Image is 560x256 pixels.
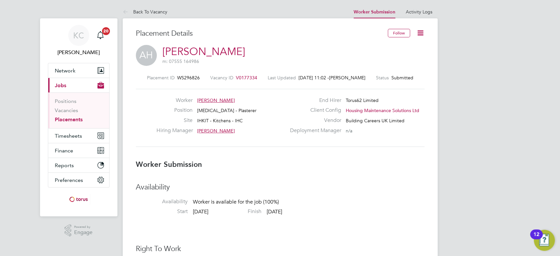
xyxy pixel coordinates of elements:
label: Worker [156,97,193,104]
span: 20 [102,27,110,35]
a: Activity Logs [406,9,432,15]
button: Network [48,63,109,78]
a: Worker Submission [354,9,395,15]
span: n/a [345,128,352,134]
label: Hiring Manager [156,127,193,134]
span: Finance [55,148,73,154]
button: Preferences [48,173,109,187]
a: KC[PERSON_NAME] [48,25,110,56]
button: Jobs [48,78,109,92]
span: KC [73,31,84,40]
span: Preferences [55,177,83,183]
span: m: 07555 164986 [162,58,199,64]
label: Start [136,208,188,215]
label: End Hirer [286,97,341,104]
label: Site [156,117,193,124]
span: Building Careers UK Limited [345,118,404,124]
span: Engage [74,230,93,235]
span: Timesheets [55,133,82,139]
button: Follow [388,29,410,37]
span: [PERSON_NAME] [197,128,235,134]
div: Jobs [48,92,109,128]
h3: Placement Details [136,29,383,38]
span: Kirsty Coburn [48,49,110,56]
span: AH [136,45,157,66]
span: WS296826 [177,75,200,81]
span: IHKIT - Kitchens - IHC [197,118,243,124]
h3: Right To Work [136,244,425,254]
span: [PERSON_NAME] [197,97,235,103]
a: Powered byEngage [65,224,93,237]
span: Jobs [55,82,66,89]
span: Submitted [391,75,413,81]
a: Vacancies [55,107,78,113]
div: 12 [533,234,539,243]
a: Back To Vacancy [123,9,167,15]
span: [DATE] [267,208,282,215]
span: Reports [55,162,74,168]
label: Availability [136,198,188,205]
label: Deployment Manager [286,127,341,134]
span: [DATE] [193,208,208,215]
h3: Availability [136,183,425,192]
nav: Main navigation [40,18,117,216]
b: Worker Submission [136,160,202,169]
span: [PERSON_NAME] [329,75,365,81]
button: Timesheets [48,128,109,143]
a: Placements [55,116,83,123]
label: Client Config [286,107,341,114]
button: Finance [48,143,109,158]
span: Housing Maintenance Solutions Ltd [345,108,419,113]
span: [DATE] 11:02 - [299,75,329,81]
label: Last Updated [268,75,296,81]
label: Vendor [286,117,341,124]
span: V0177334 [236,75,257,81]
span: Worker is available for the job (100%) [193,199,279,205]
label: Status [376,75,389,81]
button: Open Resource Center, 12 new notifications [534,230,555,251]
button: Reports [48,158,109,172]
a: Positions [55,98,76,104]
span: Torus62 Limited [345,97,378,103]
label: Finish [210,208,261,215]
a: 20 [94,25,107,46]
a: Go to home page [48,194,110,205]
label: Position [156,107,193,114]
span: [MEDICAL_DATA] - Plasterer [197,108,257,113]
span: Network [55,68,75,74]
label: Placement ID [147,75,175,81]
img: torus-logo-retina.png [67,194,90,205]
label: Vacancy ID [210,75,233,81]
a: [PERSON_NAME] [162,45,245,58]
span: Powered by [74,224,93,230]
